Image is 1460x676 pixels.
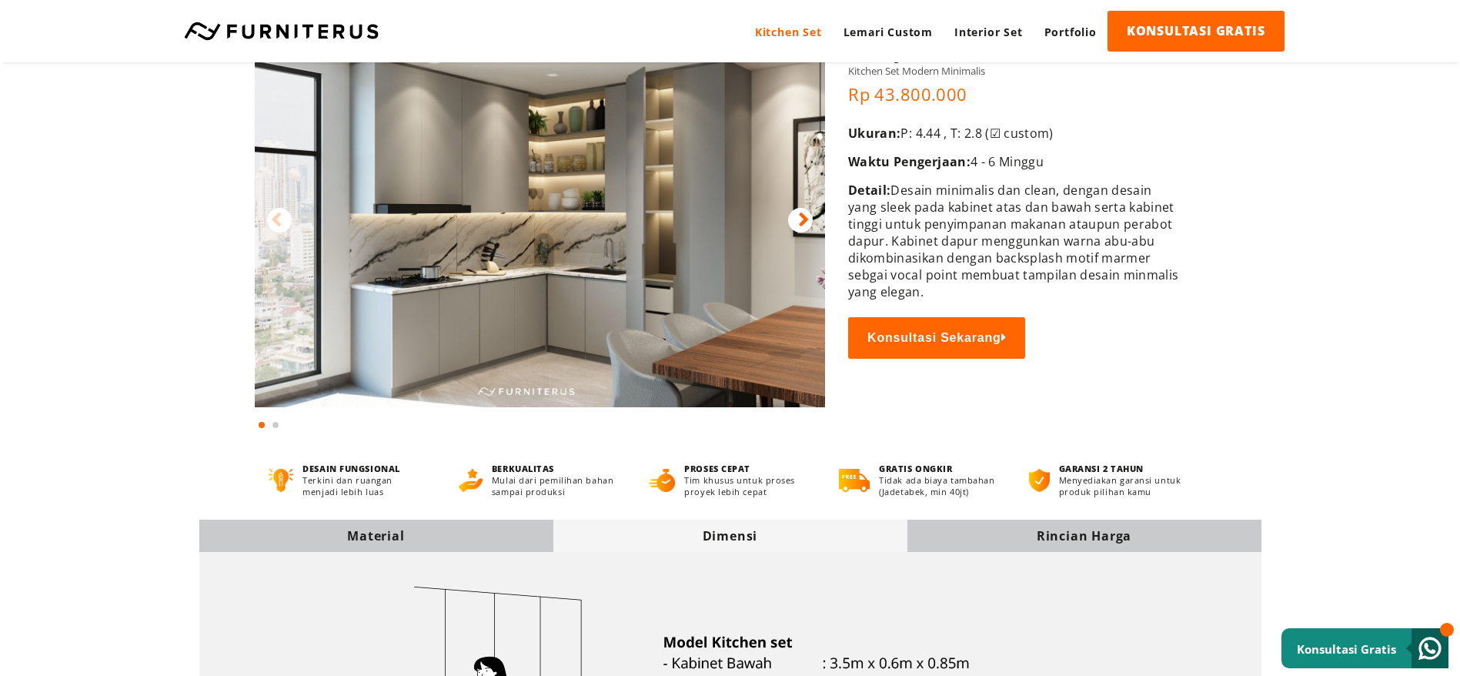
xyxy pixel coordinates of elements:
[1108,11,1285,52] a: KONSULTASI GRATIS
[1029,469,1049,492] img: bergaransi.png
[848,317,1025,359] button: Konsultasi Sekarang
[492,463,620,474] h4: BERKUALITAS
[649,469,675,492] img: proses-cepat.png
[848,64,1181,78] h5: Kitchen Set Modern Minimalis
[684,474,810,497] p: Tim khusus untuk proses proyek lebih cepat
[1059,463,1191,474] h4: GARANSI 2 TAHUN
[1281,628,1448,668] a: Konsultasi Gratis
[839,469,870,492] img: gratis-ongkir.png
[879,463,1001,474] h4: GRATIS ONGKIR
[1034,11,1108,53] a: Portfolio
[833,11,944,53] a: Lemari Custom
[1059,474,1191,497] p: Menyediakan garansi untuk produk pilihan kamu
[269,469,294,492] img: desain-fungsional.png
[744,11,833,53] a: Kitchen Set
[553,527,907,544] div: Dimensi
[302,463,429,474] h4: DESAIN FUNGSIONAL
[848,153,971,170] span: Waktu Pengerjaan:
[684,463,810,474] h4: PROSES CEPAT
[302,474,429,497] p: Terkini dan ruangan menjadi lebih luas
[848,82,1181,105] p: Rp 43.800.000
[879,474,1001,497] p: Tidak ada biaya tambahan (Jadetabek, min 40jt)
[459,469,483,492] img: berkualitas.png
[199,527,553,544] div: Material
[848,125,900,142] span: Ukuran:
[255,8,826,407] img: Savoye Kitchen Set Modern Minimalis by Furniterus
[848,125,1181,142] p: P: 4.44 , T: 2.8 (☑ custom)
[848,153,1181,170] p: 4 - 6 Minggu
[944,11,1034,53] a: Interior Set
[492,474,620,497] p: Mulai dari pemilihan bahan sampai produksi
[1297,641,1396,657] small: Konsultasi Gratis
[907,527,1261,544] div: Rincian Harga
[848,182,1181,300] p: Desain minimalis dan clean, dengan desain yang sleek pada kabinet atas dan bawah serta kabinet ti...
[848,182,890,199] span: Detail:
